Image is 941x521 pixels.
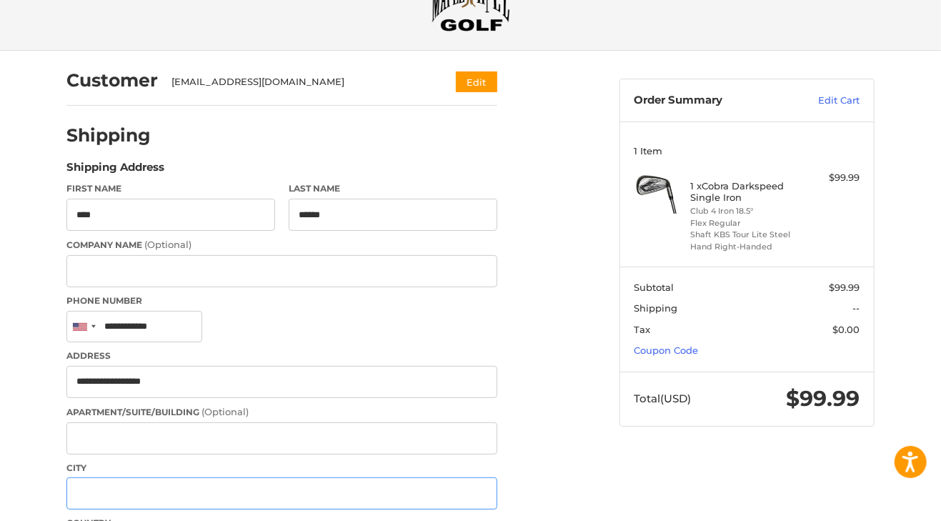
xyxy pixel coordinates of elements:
button: Edit [456,71,497,92]
legend: Shipping Address [66,159,164,182]
span: $99.99 [787,385,860,412]
label: Address [66,349,497,362]
span: Tax [634,324,651,335]
h4: 1 x Cobra Darkspeed Single Iron [691,180,800,204]
h3: Order Summary [634,94,788,108]
label: Company Name [66,238,497,252]
li: Club 4 Iron 18.5° [691,205,800,217]
h2: Shipping [66,124,151,147]
li: Flex Regular [691,217,800,229]
span: Total (USD) [634,392,692,405]
span: -- [853,302,860,314]
div: United States: +1 [67,312,100,342]
div: [EMAIL_ADDRESS][DOMAIN_NAME] [172,75,429,89]
span: $99.99 [830,282,860,293]
small: (Optional) [144,239,191,250]
label: First Name [66,182,275,195]
label: City [66,462,497,475]
li: Shaft KBS Tour Lite Steel [691,229,800,241]
a: Edit Cart [788,94,860,108]
li: Hand Right-Handed [691,241,800,253]
small: (Optional) [201,406,249,417]
h2: Customer [66,69,158,91]
h3: 1 Item [634,145,860,157]
span: Subtotal [634,282,674,293]
iframe: Google Customer Reviews [823,482,941,521]
a: Coupon Code [634,344,699,356]
label: Last Name [289,182,497,195]
span: Shipping [634,302,678,314]
label: Apartment/Suite/Building [66,405,497,420]
div: $99.99 [804,171,860,185]
span: $0.00 [833,324,860,335]
label: Phone Number [66,294,497,307]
